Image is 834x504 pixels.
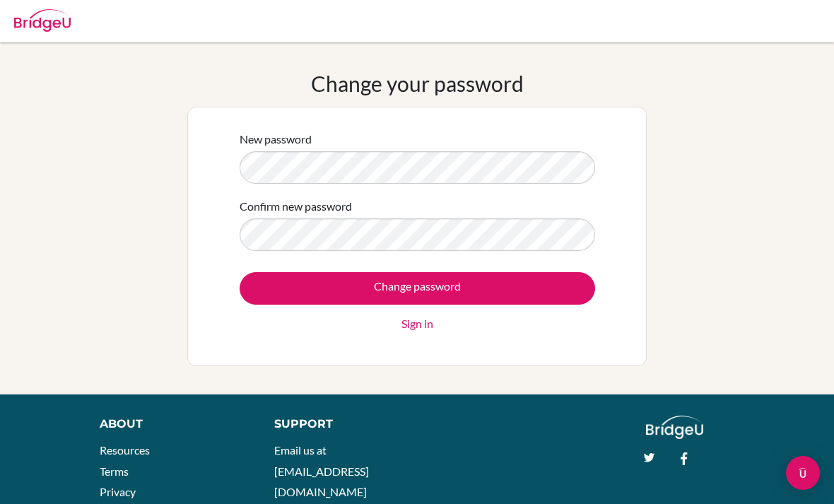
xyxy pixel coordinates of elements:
label: Confirm new password [240,198,352,215]
div: About [100,416,242,433]
h1: Change your password [311,71,524,96]
img: Bridge-U [14,9,71,32]
a: Email us at [EMAIL_ADDRESS][DOMAIN_NAME] [274,443,369,498]
input: Change password [240,272,595,305]
label: New password [240,131,312,148]
img: logo_white@2x-f4f0deed5e89b7ecb1c2cc34c3e3d731f90f0f143d5ea2071677605dd97b5244.png [646,416,703,439]
a: Privacy [100,485,136,498]
div: Open Intercom Messenger [786,456,820,490]
a: Sign in [401,315,433,332]
a: Terms [100,464,129,478]
a: Resources [100,443,150,457]
div: Support [274,416,404,433]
